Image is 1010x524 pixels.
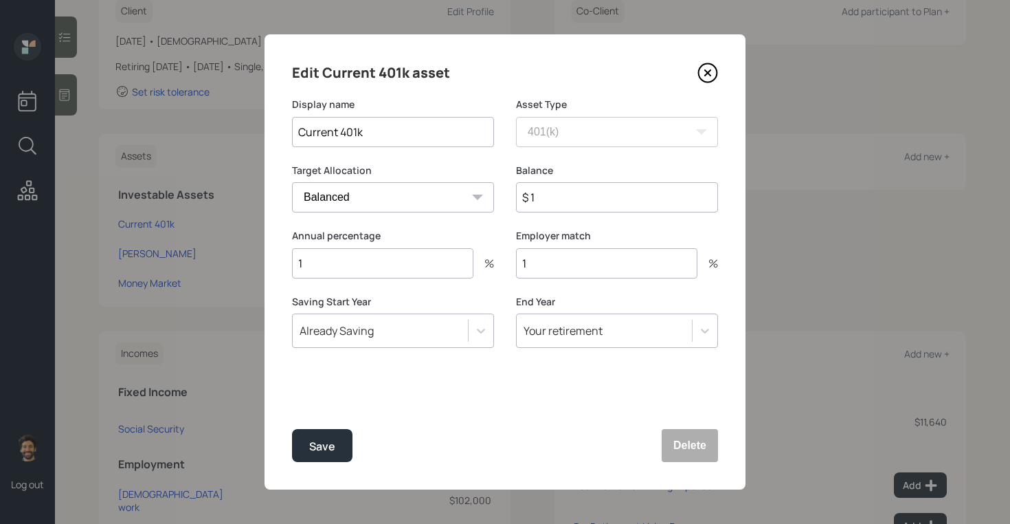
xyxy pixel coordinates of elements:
div: Save [309,437,335,456]
div: % [697,258,718,269]
label: Employer match [516,229,718,243]
label: End Year [516,295,718,309]
h4: Edit Current 401k asset [292,62,450,84]
label: Asset Type [516,98,718,111]
button: Save [292,429,352,462]
label: Target Allocation [292,164,494,177]
div: Your retirement [524,323,603,338]
button: Delete [662,429,718,462]
label: Balance [516,164,718,177]
label: Annual percentage [292,229,494,243]
div: Already Saving [300,323,374,338]
label: Saving Start Year [292,295,494,309]
label: Display name [292,98,494,111]
div: % [473,258,494,269]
